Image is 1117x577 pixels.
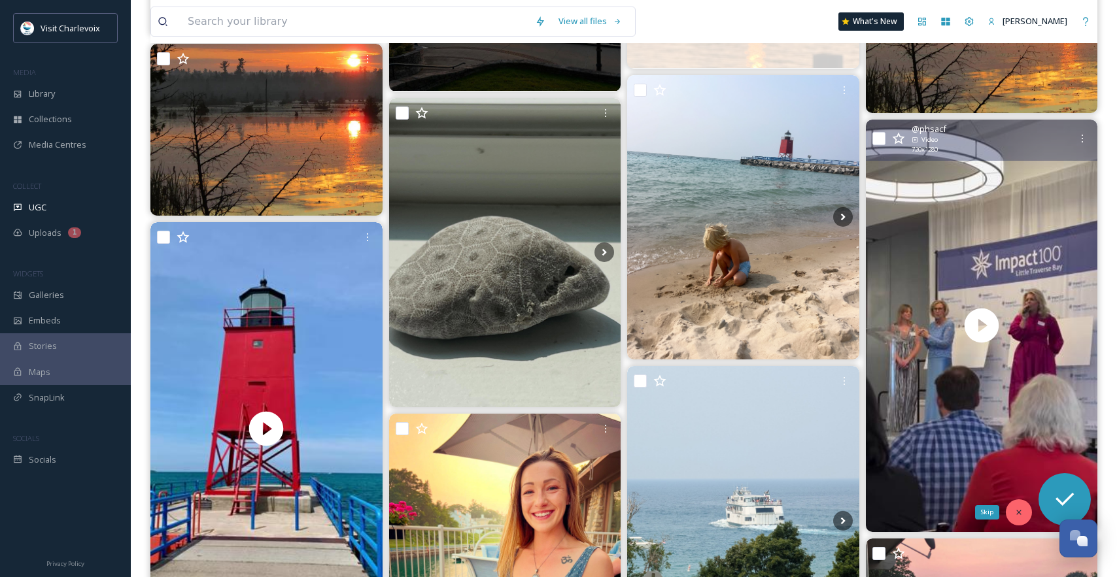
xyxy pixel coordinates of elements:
span: WIDGETS [13,269,43,278]
span: Media Centres [29,139,86,151]
div: 1 [68,227,81,238]
span: SOCIALS [13,433,39,443]
img: feel like, the music sounds better with you, too. #Nature #petoskeystones #tunneloftrees torryk52... [389,98,621,407]
span: MEDIA [13,67,36,77]
span: COLLECT [13,181,41,191]
button: Open Chat [1059,519,1097,557]
span: Collections [29,113,72,125]
input: Search your library [181,7,528,36]
img: Visit-Charlevoix_Logo.jpg [21,22,34,35]
span: Embeds [29,314,61,327]
span: UGC [29,201,46,214]
span: Video [921,135,938,144]
span: SnapLink [29,391,65,404]
span: [PERSON_NAME] [1003,15,1067,27]
a: What's New [838,12,904,31]
img: thumbnail [865,120,1097,532]
img: Set sail on the ultimate aquatic journey at Luhrs Landing – your launching pad to boundless boati... [150,44,383,216]
span: Visit Charlevoix [41,22,100,34]
span: Privacy Policy [46,559,84,568]
a: [PERSON_NAME] [981,8,1074,34]
span: Uploads [29,227,61,239]
span: Galleries [29,289,64,301]
span: Stories [29,340,57,352]
span: Library [29,88,55,100]
div: Skip [975,505,999,519]
span: Maps [29,366,50,378]
a: View all files [552,8,628,34]
span: @ phsacf [912,123,946,135]
img: Summer in Charlevoix... where every day is more perfect than the last. 🌊⚓️☀️ As the kids are gett... [627,75,859,359]
span: 720 x 1280 [912,145,938,154]
span: Socials [29,453,56,466]
a: Privacy Policy [46,555,84,570]
video: What an exciting moment! Our deepest thanks to those who voted in support of the Lofts at Lumber ... [865,120,1097,532]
